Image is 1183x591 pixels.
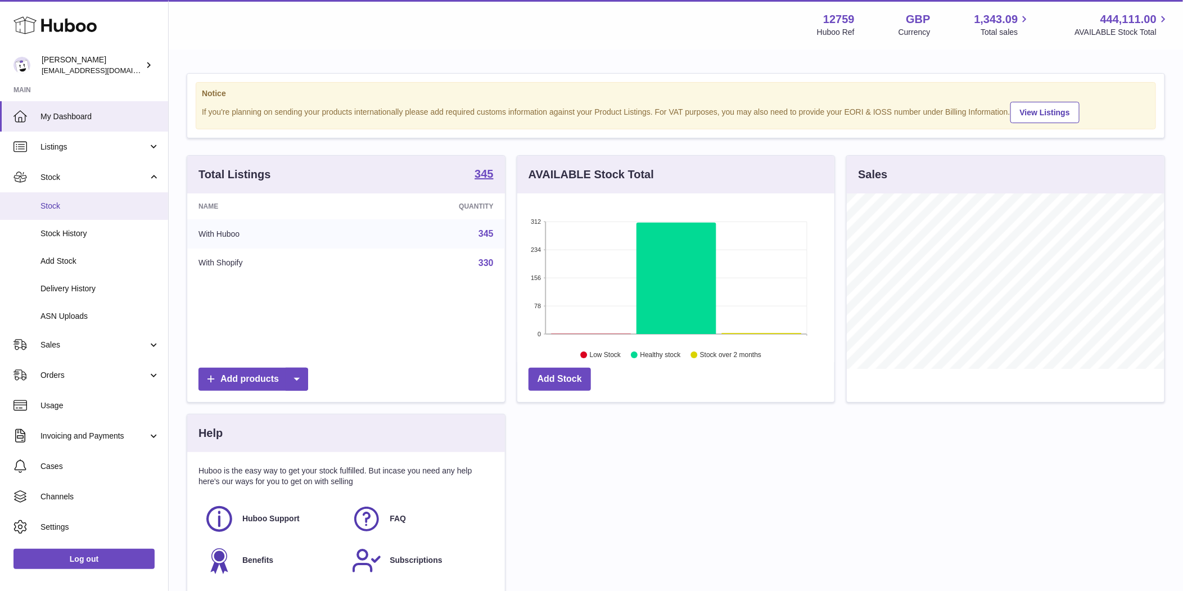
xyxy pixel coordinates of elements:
[40,491,160,502] span: Channels
[204,545,340,576] a: Benefits
[974,12,1018,27] span: 1,343.09
[817,27,855,38] div: Huboo Ref
[13,549,155,569] a: Log out
[529,167,654,182] h3: AVAILABLE Stock Total
[204,504,340,534] a: Huboo Support
[531,246,541,253] text: 234
[981,27,1031,38] span: Total sales
[40,111,160,122] span: My Dashboard
[475,168,493,182] a: 345
[390,555,442,566] span: Subscriptions
[1074,12,1170,38] a: 444,111.00 AVAILABLE Stock Total
[478,258,494,268] a: 330
[40,228,160,239] span: Stock History
[40,370,148,381] span: Orders
[202,88,1150,99] strong: Notice
[40,400,160,411] span: Usage
[898,27,931,38] div: Currency
[390,513,406,524] span: FAQ
[40,340,148,350] span: Sales
[823,12,855,27] strong: 12759
[974,12,1031,38] a: 1,343.09 Total sales
[531,274,541,281] text: 156
[40,142,148,152] span: Listings
[198,466,494,487] p: Huboo is the easy way to get your stock fulfilled. But incase you need any help here's our ways f...
[40,201,160,211] span: Stock
[42,55,143,76] div: [PERSON_NAME]
[529,368,591,391] a: Add Stock
[534,303,541,309] text: 78
[475,168,493,179] strong: 345
[187,219,358,249] td: With Huboo
[40,172,148,183] span: Stock
[40,283,160,294] span: Delivery History
[40,431,148,441] span: Invoicing and Payments
[42,66,165,75] span: [EMAIL_ADDRESS][DOMAIN_NAME]
[198,368,308,391] a: Add products
[198,167,271,182] h3: Total Listings
[351,545,487,576] a: Subscriptions
[858,167,887,182] h3: Sales
[351,504,487,534] a: FAQ
[40,461,160,472] span: Cases
[13,57,30,74] img: sofiapanwar@unndr.com
[531,218,541,225] text: 312
[1100,12,1157,27] span: 444,111.00
[202,100,1150,123] div: If you're planning on sending your products internationally please add required customs informati...
[40,311,160,322] span: ASN Uploads
[906,12,930,27] strong: GBP
[198,426,223,441] h3: Help
[478,229,494,238] a: 345
[1010,102,1080,123] a: View Listings
[40,256,160,267] span: Add Stock
[242,513,300,524] span: Huboo Support
[640,351,681,359] text: Healthy stock
[590,351,621,359] text: Low Stock
[538,331,541,337] text: 0
[40,522,160,533] span: Settings
[358,193,504,219] th: Quantity
[187,193,358,219] th: Name
[1074,27,1170,38] span: AVAILABLE Stock Total
[187,249,358,278] td: With Shopify
[242,555,273,566] span: Benefits
[700,351,761,359] text: Stock over 2 months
